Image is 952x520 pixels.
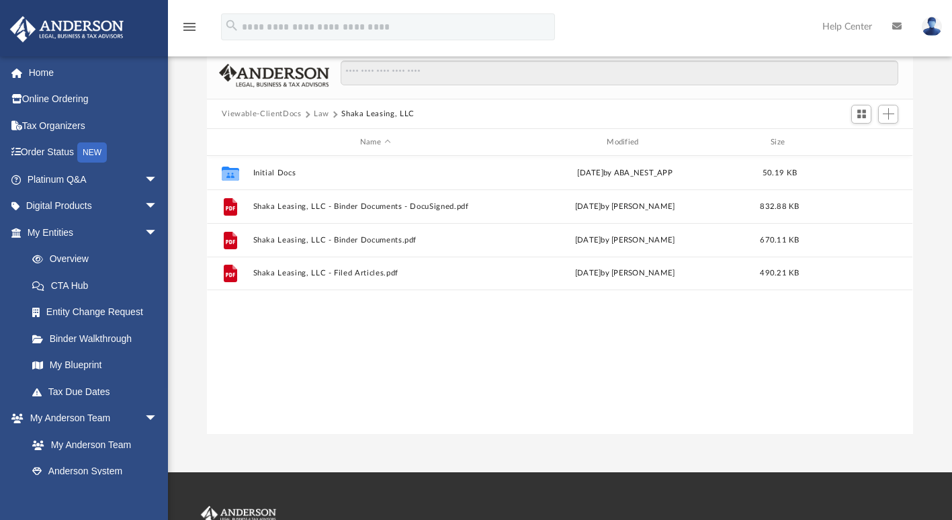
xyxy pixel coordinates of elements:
a: CTA Hub [19,272,178,299]
a: Digital Productsarrow_drop_down [9,193,178,220]
div: id [213,136,247,148]
a: My Blueprint [19,352,171,379]
a: Anderson System [19,458,171,485]
button: Law [314,108,329,120]
i: menu [181,19,198,35]
span: 832.88 KB [761,203,799,210]
div: id [813,136,907,148]
img: Anderson Advisors Platinum Portal [6,16,128,42]
a: Online Ordering [9,86,178,113]
span: arrow_drop_down [144,405,171,433]
span: 50.19 KB [763,169,797,177]
span: arrow_drop_down [144,166,171,193]
button: Add [878,105,898,124]
a: My Anderson Team [19,431,165,458]
div: [DATE] by [PERSON_NAME] [503,201,747,213]
a: Overview [19,246,178,273]
button: Shaka Leasing, LLC - Binder Documents - DocuSigned.pdf [253,202,497,211]
div: NEW [77,142,107,163]
span: 670.11 KB [761,236,799,244]
a: Platinum Q&Aarrow_drop_down [9,166,178,193]
button: Initial Docs [253,169,497,177]
a: Tax Organizers [9,112,178,139]
a: menu [181,26,198,35]
img: User Pic [922,17,942,36]
a: My Anderson Teamarrow_drop_down [9,405,171,432]
div: [DATE] by [PERSON_NAME] [503,267,747,279]
a: Home [9,59,178,86]
div: [DATE] by [PERSON_NAME] [503,234,747,247]
span: 490.21 KB [761,269,799,277]
i: search [224,18,239,33]
span: arrow_drop_down [144,219,171,247]
button: Shaka Leasing, LLC - Binder Documents.pdf [253,236,497,245]
div: Name [253,136,497,148]
a: Binder Walkthrough [19,325,178,352]
a: Entity Change Request [19,299,178,326]
button: Shaka Leasing, LLC - Filed Articles.pdf [253,269,497,278]
button: Shaka Leasing, LLC [341,108,415,120]
a: Order StatusNEW [9,139,178,167]
a: Tax Due Dates [19,378,178,405]
div: [DATE] by ABA_NEST_APP [503,167,747,179]
a: My Entitiesarrow_drop_down [9,219,178,246]
span: arrow_drop_down [144,193,171,220]
input: Search files and folders [341,60,898,86]
button: Switch to Grid View [851,105,871,124]
div: Modified [503,136,747,148]
div: Size [753,136,807,148]
button: Viewable-ClientDocs [222,108,301,120]
div: grid [207,156,912,435]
